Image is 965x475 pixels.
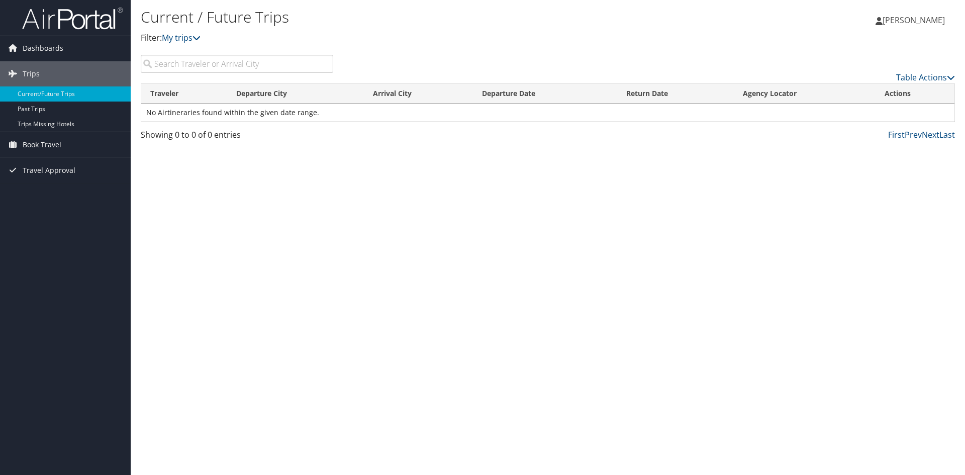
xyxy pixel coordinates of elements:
th: Departure City: activate to sort column ascending [227,84,364,104]
th: Departure Date: activate to sort column descending [473,84,617,104]
a: Last [939,129,955,140]
p: Filter: [141,32,684,45]
a: First [888,129,905,140]
a: Table Actions [896,72,955,83]
th: Return Date: activate to sort column ascending [617,84,734,104]
span: Trips [23,61,40,86]
span: Book Travel [23,132,61,157]
th: Agency Locator: activate to sort column ascending [734,84,876,104]
td: No Airtineraries found within the given date range. [141,104,954,122]
a: My trips [162,32,201,43]
th: Actions [876,84,954,104]
input: Search Traveler or Arrival City [141,55,333,73]
a: [PERSON_NAME] [876,5,955,35]
th: Arrival City: activate to sort column ascending [364,84,473,104]
div: Showing 0 to 0 of 0 entries [141,129,333,146]
span: Travel Approval [23,158,75,183]
th: Traveler: activate to sort column ascending [141,84,227,104]
span: [PERSON_NAME] [883,15,945,26]
span: Dashboards [23,36,63,61]
a: Next [922,129,939,140]
h1: Current / Future Trips [141,7,684,28]
a: Prev [905,129,922,140]
img: airportal-logo.png [22,7,123,30]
